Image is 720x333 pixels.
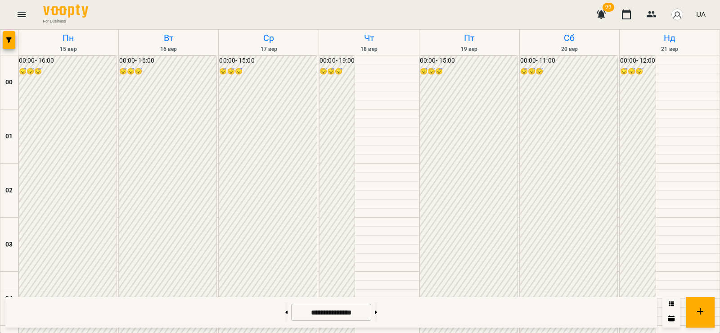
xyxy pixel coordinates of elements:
[320,31,418,45] h6: Чт
[5,186,13,196] h6: 02
[620,67,655,77] h6: 😴😴😴
[219,56,317,66] h6: 00:00 - 15:00
[520,67,618,77] h6: 😴😴😴
[621,45,718,54] h6: 21 вер
[219,67,317,77] h6: 😴😴😴
[320,45,418,54] h6: 18 вер
[420,67,517,77] h6: 😴😴😴
[693,6,709,23] button: UA
[421,31,518,45] h6: Пт
[319,67,355,77] h6: 😴😴😴
[696,9,706,19] span: UA
[220,45,317,54] h6: 17 вер
[5,132,13,141] h6: 01
[319,56,355,66] h6: 00:00 - 19:00
[19,67,117,77] h6: 😴😴😴
[119,67,217,77] h6: 😴😴😴
[120,31,217,45] h6: Вт
[11,4,32,25] button: Menu
[421,45,518,54] h6: 19 вер
[521,31,618,45] h6: Сб
[220,31,317,45] h6: Ср
[120,45,217,54] h6: 16 вер
[521,45,618,54] h6: 20 вер
[20,31,117,45] h6: Пн
[671,8,684,21] img: avatar_s.png
[43,18,88,24] span: For Business
[19,56,117,66] h6: 00:00 - 16:00
[119,56,217,66] h6: 00:00 - 16:00
[621,31,718,45] h6: Нд
[5,240,13,250] h6: 03
[603,3,614,12] span: 99
[20,45,117,54] h6: 15 вер
[5,78,13,87] h6: 00
[520,56,618,66] h6: 00:00 - 11:00
[620,56,655,66] h6: 00:00 - 12:00
[420,56,517,66] h6: 00:00 - 15:00
[43,5,88,18] img: Voopty Logo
